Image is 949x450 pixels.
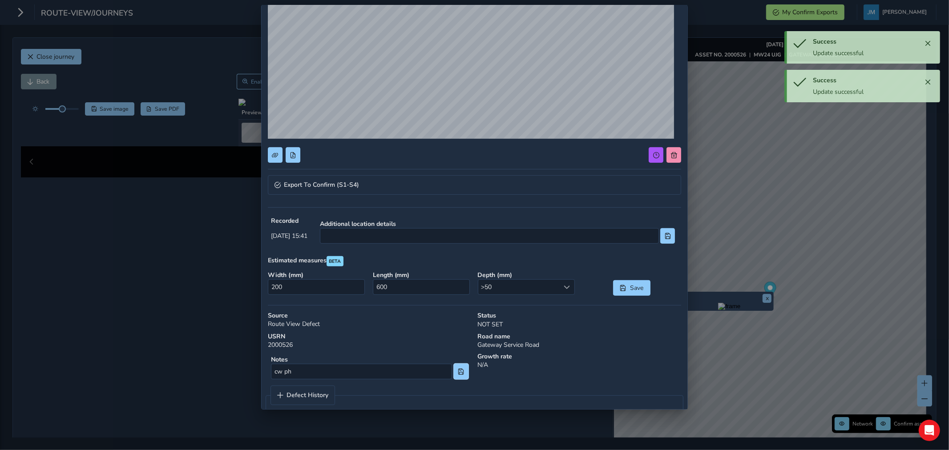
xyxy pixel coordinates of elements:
div: Update successful [813,49,921,57]
span: [DATE] 15:41 [271,232,307,240]
button: Close [921,76,934,88]
span: BETA [329,258,341,265]
div: Open Intercom Messenger [919,420,940,441]
span: Defect History [287,392,328,398]
span: Save [629,284,644,292]
div: Gateway Service Road [475,329,685,352]
strong: Status [478,311,682,320]
a: Defect History [271,386,335,405]
button: Save [613,280,650,296]
button: Close [921,37,934,50]
div: N/A [475,349,685,386]
span: >50 [478,280,560,294]
div: Route View Defect [265,308,475,332]
span: Success [813,76,836,84]
div: Update successful [813,88,921,96]
a: Expand [268,175,682,195]
span: Export To Confirm (S1-S4) [284,182,359,188]
strong: Growth rate [478,352,682,361]
strong: Additional location details [320,220,675,228]
strong: Length ( mm ) [373,271,472,279]
p: NOT SET [478,320,682,329]
strong: USRN [268,332,472,341]
strong: Source [268,311,472,320]
strong: Recorded [271,217,307,225]
strong: Depth ( mm ) [478,271,577,279]
strong: Road name [478,332,682,341]
span: Success [813,37,836,46]
strong: Notes [271,355,468,364]
strong: Width ( mm ) [268,271,367,279]
strong: Estimated measures [268,257,327,265]
div: 2000526 [265,329,475,352]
